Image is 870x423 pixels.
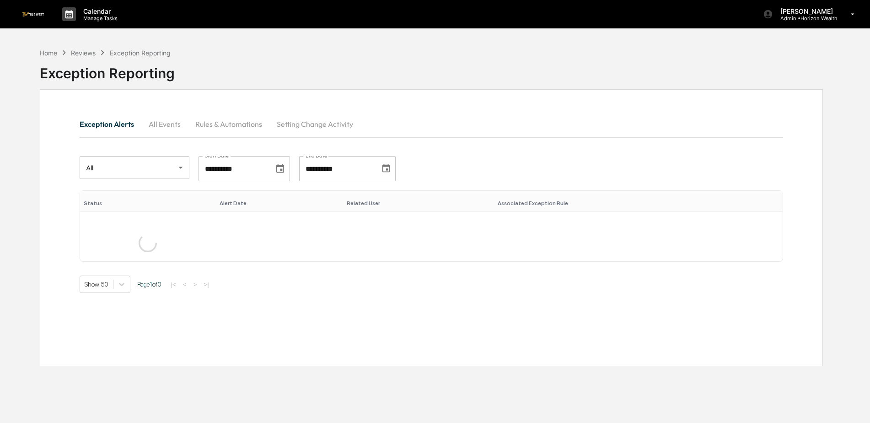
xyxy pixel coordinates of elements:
img: logo [22,12,44,16]
button: Choose date, selected date is Jan 1, 2024 [271,160,289,177]
button: |< [168,281,179,288]
button: < [180,281,189,288]
button: Choose date, selected date is Dec 31, 2025 [377,160,395,177]
div: Reviews [71,49,96,57]
button: > [191,281,200,288]
p: Calendar [76,7,122,15]
div: secondary tabs example [80,113,784,135]
button: All Events [141,113,188,135]
div: Toggle SortBy [347,200,490,206]
div: Exception Reporting [110,49,171,57]
div: Toggle SortBy [84,200,212,206]
p: Manage Tasks [76,15,122,22]
div: Toggle SortBy [220,200,339,206]
p: Admin • Horizon Wealth [773,15,838,22]
button: Exception Alerts [80,113,141,135]
button: Rules & Automations [188,113,269,135]
button: >| [201,281,211,288]
div: Exception Reporting [40,58,823,81]
div: All [80,155,189,180]
button: Setting Change Activity [269,113,360,135]
div: Home [40,49,57,57]
div: Toggle SortBy [498,200,779,206]
p: [PERSON_NAME] [773,7,838,15]
span: Page 1 of 0 [137,281,161,288]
